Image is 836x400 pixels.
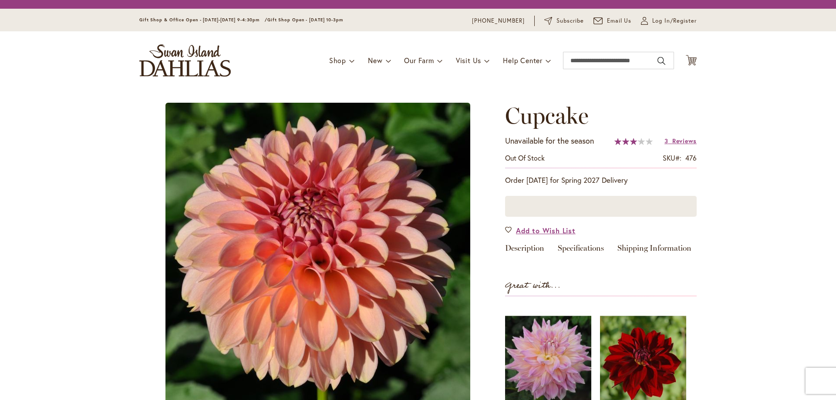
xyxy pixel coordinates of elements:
span: Help Center [503,56,543,65]
a: [PHONE_NUMBER] [472,17,525,25]
span: Subscribe [556,17,584,25]
iframe: Launch Accessibility Center [7,369,31,393]
span: Log In/Register [652,17,697,25]
strong: SKU [663,153,681,162]
button: Search [657,54,665,68]
div: Availability [505,153,545,163]
p: Unavailable for the season [505,135,594,147]
span: Add to Wish List [516,225,576,235]
span: Our Farm [404,56,434,65]
p: Order [DATE] for Spring 2027 Delivery [505,175,697,185]
span: Email Us [607,17,632,25]
a: Subscribe [544,17,584,25]
strong: Great with... [505,279,561,293]
a: Email Us [593,17,632,25]
span: Out of stock [505,153,545,162]
div: 62% [614,138,653,145]
a: Shipping Information [617,244,691,257]
span: New [368,56,382,65]
div: 476 [685,153,697,163]
a: Log In/Register [641,17,697,25]
a: Add to Wish List [505,225,576,235]
a: 3 Reviews [664,137,697,145]
span: Reviews [672,137,697,145]
span: Cupcake [505,102,589,129]
span: Visit Us [456,56,481,65]
span: Gift Shop Open - [DATE] 10-3pm [267,17,343,23]
span: 3 [664,137,668,145]
a: store logo [139,44,231,77]
div: Detailed Product Info [505,244,697,257]
a: Description [505,244,544,257]
a: Specifications [558,244,604,257]
span: Shop [329,56,346,65]
span: Gift Shop & Office Open - [DATE]-[DATE] 9-4:30pm / [139,17,267,23]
